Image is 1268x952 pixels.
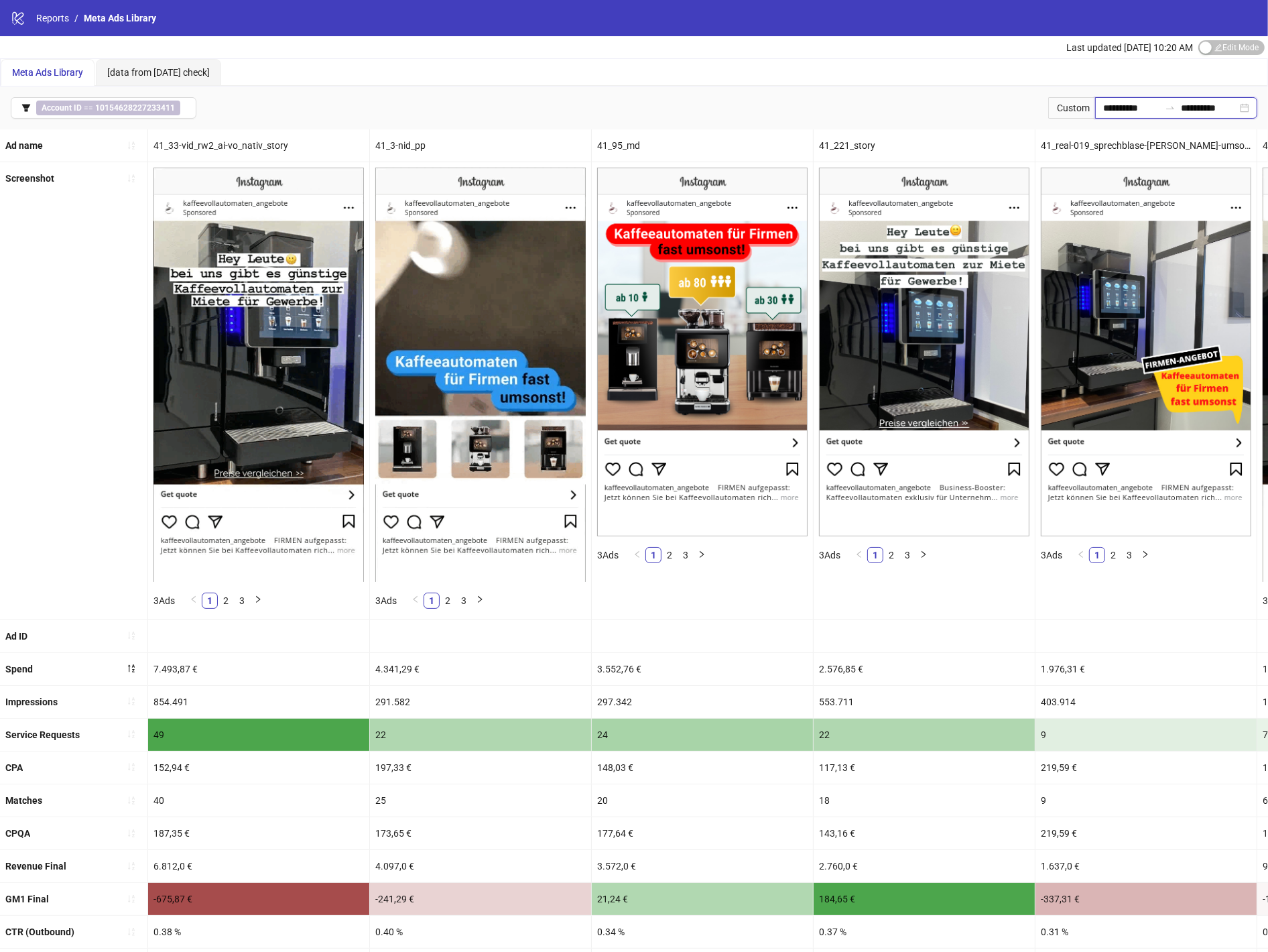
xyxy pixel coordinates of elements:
[127,796,136,805] span: sort-ascending
[646,548,661,562] a: 1
[127,141,136,150] span: sort-ascending
[148,719,369,751] div: 49
[370,817,591,849] div: 173,65 €
[5,828,30,839] b: CPQA
[148,653,369,685] div: 7.493,87 €
[592,916,813,948] div: 0.34 %
[851,547,867,563] button: left
[42,103,82,113] b: Account ID
[1121,547,1137,563] li: 3
[814,686,1035,718] div: 553.711
[814,850,1035,882] div: 2.760,0 €
[597,550,619,560] span: 3 Ads
[678,548,693,562] a: 3
[1035,653,1257,685] div: 1.976,31 €
[592,850,813,882] div: 3.572,0 €
[235,593,249,608] a: 3
[127,762,136,772] span: sort-ascending
[814,752,1035,784] div: 117,13 €
[1035,850,1257,882] div: 1.637,0 €
[250,593,266,609] button: right
[592,883,813,915] div: 21,24 €
[1141,550,1149,558] span: right
[900,548,915,562] a: 3
[472,593,488,609] button: right
[1066,42,1193,53] span: Last updated [DATE] 10:20 AM
[629,547,645,563] button: left
[407,593,424,609] li: Previous Page
[814,916,1035,948] div: 0.37 %
[1090,548,1104,562] a: 1
[592,784,813,817] div: 20
[1041,168,1251,536] img: Screenshot 120226089366380498
[148,850,369,882] div: 6.812,0 €
[1035,883,1257,915] div: -337,31 €
[1035,752,1257,784] div: 219,59 €
[814,883,1035,915] div: 184,65 €
[5,140,43,151] b: Ad name
[5,173,54,184] b: Screenshot
[592,653,813,685] div: 3.552,76 €
[148,686,369,718] div: 854.491
[5,927,74,937] b: CTR (Outbound)
[11,97,196,119] button: Account ID == 10154628227233411
[472,593,488,609] li: Next Page
[5,762,23,773] b: CPA
[1077,550,1085,558] span: left
[12,67,83,78] span: Meta Ads Library
[629,547,645,563] li: Previous Page
[915,547,932,563] li: Next Page
[5,729,80,740] b: Service Requests
[36,101,180,115] span: ==
[1137,547,1153,563] li: Next Page
[867,547,883,563] li: 1
[592,817,813,849] div: 177,64 €
[920,550,928,558] span: right
[370,916,591,948] div: 0.40 %
[186,593,202,609] button: left
[218,593,233,608] a: 2
[814,129,1035,162] div: 41_221_story
[814,784,1035,817] div: 18
[5,861,66,872] b: Revenue Final
[597,168,808,536] img: Screenshot 120226089366450498
[127,631,136,640] span: sort-ascending
[254,595,262,603] span: right
[1035,916,1257,948] div: 0.31 %
[883,547,899,563] li: 2
[202,593,218,609] li: 1
[440,593,456,609] li: 2
[592,686,813,718] div: 297.342
[218,593,234,609] li: 2
[153,168,364,581] img: Screenshot 120226089366430498
[127,697,136,706] span: sort-ascending
[855,550,863,558] span: left
[127,894,136,904] span: sort-ascending
[95,103,175,113] b: 10154628227233411
[1035,686,1257,718] div: 403.914
[370,719,591,751] div: 22
[851,547,867,563] li: Previous Page
[1035,784,1257,817] div: 9
[190,595,198,603] span: left
[1048,97,1095,119] div: Custom
[74,11,78,25] li: /
[127,829,136,838] span: sort-ascending
[153,595,175,606] span: 3 Ads
[127,664,136,673] span: sort-descending
[107,67,210,78] span: [data from [DATE] check]
[868,548,883,562] a: 1
[370,883,591,915] div: -241,29 €
[234,593,250,609] li: 3
[1089,547,1105,563] li: 1
[148,784,369,817] div: 40
[186,593,202,609] li: Previous Page
[370,850,591,882] div: 4.097,0 €
[375,168,586,581] img: Screenshot 120226089366470498
[476,595,484,603] span: right
[424,593,440,609] li: 1
[694,547,710,563] li: Next Page
[899,547,915,563] li: 3
[370,686,591,718] div: 291.582
[1035,817,1257,849] div: 219,59 €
